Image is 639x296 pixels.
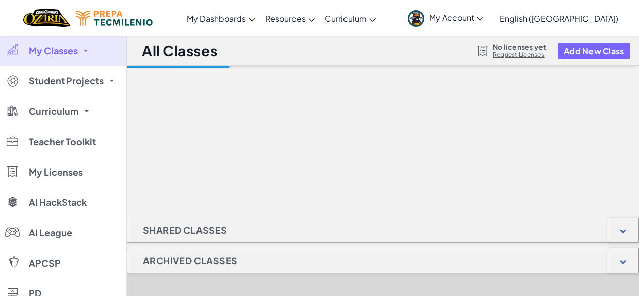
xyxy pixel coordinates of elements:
a: Request Licenses [493,51,546,59]
a: My Account [403,2,488,34]
span: Resources [265,13,306,24]
button: Add New Class [558,43,630,59]
a: My Dashboards [182,5,260,32]
a: Curriculum [320,5,381,32]
h1: Shared Classes [127,218,243,243]
span: Curriculum [29,107,79,116]
span: English ([GEOGRAPHIC_DATA]) [500,13,618,24]
span: No licenses yet [493,43,546,51]
img: Tecmilenio logo [76,11,153,26]
span: My Account [429,12,483,23]
span: AI League [29,228,72,237]
a: English ([GEOGRAPHIC_DATA]) [495,5,623,32]
span: My Licenses [29,167,83,177]
img: avatar [408,10,424,27]
span: Teacher Toolkit [29,137,96,146]
span: Curriculum [325,13,367,24]
a: Ozaria by CodeCombat logo [23,8,70,28]
span: Student Projects [29,76,104,86]
span: My Dashboards [187,13,246,24]
span: My Classes [29,46,78,55]
h1: All Classes [142,41,217,60]
h1: Archived Classes [127,248,253,273]
img: Home [23,8,70,28]
span: AI HackStack [29,198,87,207]
a: Resources [260,5,320,32]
